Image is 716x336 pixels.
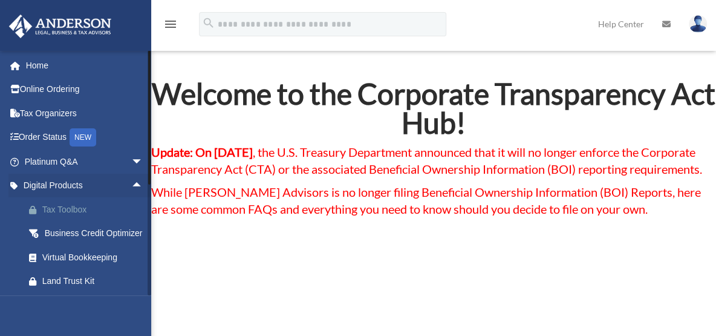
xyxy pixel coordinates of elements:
[151,145,253,159] strong: Update: On [DATE]
[151,185,701,216] span: While [PERSON_NAME] Advisors is no longer filing Beneficial Ownership Information (BOI) Reports, ...
[5,15,115,38] img: Anderson Advisors Platinum Portal
[42,202,146,217] div: Tax Toolbox
[17,245,161,269] a: Virtual Bookkeeping
[8,125,161,150] a: Order StatusNEW
[70,128,96,147] div: NEW
[151,79,716,143] h2: Welcome to the Corporate Transparency Act Hub!
[42,226,146,241] div: Business Credit Optimizer
[17,269,161,294] a: Land Trust Kit
[8,174,161,198] a: Digital Productsarrow_drop_up
[8,53,161,77] a: Home
[8,150,161,174] a: Platinum Q&Aarrow_drop_down
[42,274,146,289] div: Land Trust Kit
[42,250,146,265] div: Virtual Bookkeeping
[202,16,215,30] i: search
[8,101,161,125] a: Tax Organizers
[163,21,178,31] a: menu
[8,77,161,102] a: Online Ordering
[131,150,155,174] span: arrow_drop_down
[151,145,702,176] span: , the U.S. Treasury Department announced that it will no longer enforce the Corporate Transparenc...
[689,15,707,33] img: User Pic
[17,197,161,222] a: Tax Toolbox
[163,17,178,31] i: menu
[17,222,161,246] a: Business Credit Optimizer
[131,174,155,199] span: arrow_drop_up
